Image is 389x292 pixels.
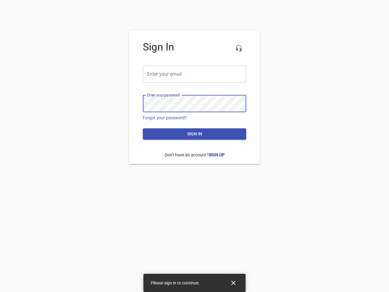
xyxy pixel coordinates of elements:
span: Sign in [148,130,241,138]
span: Please sign in to continue. [151,280,200,285]
iframe: Chat [256,68,384,287]
button: Sign in [143,128,246,140]
h4: Sign In [143,41,246,53]
button: Close [226,276,241,290]
p: Don't have an account? [143,147,246,163]
a: Sign Up [208,152,225,157]
a: Forgot your password? [143,115,187,120]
